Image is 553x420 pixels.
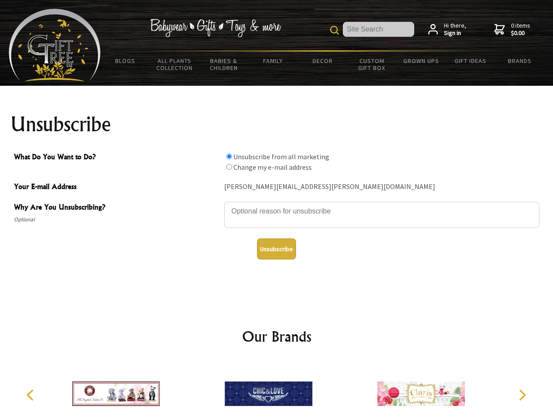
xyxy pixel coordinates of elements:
label: Change my e-mail address [233,163,312,171]
div: [PERSON_NAME][EMAIL_ADDRESS][PERSON_NAME][DOMAIN_NAME] [224,180,539,194]
button: Unsubscribe [257,238,296,259]
img: Babywear - Gifts - Toys & more [150,19,281,37]
h1: Unsubscribe [11,114,543,135]
input: Site Search [343,22,414,37]
textarea: Why Are You Unsubscribing? [224,202,539,228]
a: Grown Ups [396,52,446,70]
a: Decor [298,52,347,70]
img: product search [330,26,339,35]
span: Hi there, [444,22,466,37]
a: 0 items$0.00 [494,22,530,37]
span: Your E-mail Address [14,181,220,194]
button: Next [512,385,532,405]
a: Family [249,52,298,70]
a: All Plants Collection [150,52,200,77]
input: What Do You Want to Do? [226,164,232,170]
input: What Do You Want to Do? [226,154,232,159]
img: Babyware - Gifts - Toys and more... [9,9,101,81]
label: Unsubscribe from all marketing [233,152,329,161]
a: Brands [495,52,545,70]
a: BLOGS [101,52,150,70]
span: Why Are You Unsubscribing? [14,202,220,214]
strong: Sign in [444,29,466,37]
a: Gift Ideas [446,52,495,70]
a: Custom Gift Box [347,52,397,77]
h2: Our Brands [18,326,536,347]
span: What Do You Want to Do? [14,151,220,164]
span: 0 items [511,21,530,37]
button: Previous [22,385,41,405]
a: Babies & Children [199,52,249,77]
span: Optional [14,214,220,225]
a: Hi there,Sign in [428,22,466,37]
strong: $0.00 [511,29,530,37]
